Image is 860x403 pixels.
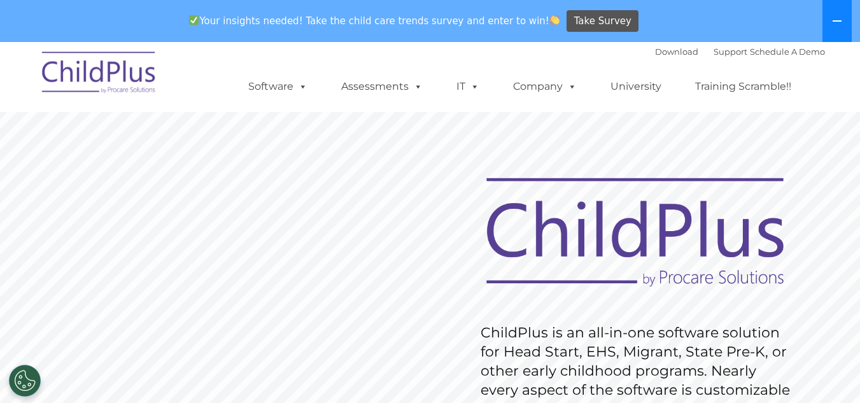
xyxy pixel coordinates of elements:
[567,10,638,32] a: Take Survey
[714,46,747,57] a: Support
[574,10,631,32] span: Take Survey
[328,74,435,99] a: Assessments
[750,46,825,57] a: Schedule A Demo
[655,46,825,57] font: |
[598,74,674,99] a: University
[682,74,804,99] a: Training Scramble!!
[444,74,492,99] a: IT
[189,15,199,25] img: ✅
[550,15,560,25] img: 👏
[500,74,589,99] a: Company
[36,43,163,106] img: ChildPlus by Procare Solutions
[9,365,41,397] button: Cookies Settings
[184,8,565,33] span: Your insights needed! Take the child care trends survey and enter to win!
[236,74,320,99] a: Software
[655,46,698,57] a: Download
